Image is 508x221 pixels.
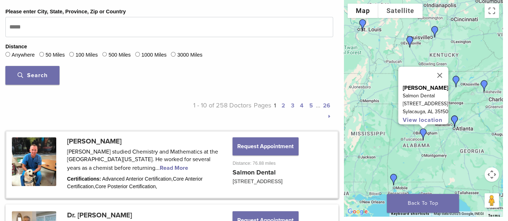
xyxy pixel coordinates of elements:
[169,100,251,121] p: 1 - 10 of 258 Doctors
[485,167,499,182] button: Map camera controls
[323,102,330,109] a: 26
[354,16,371,34] div: Dr. Lauren Wilson
[346,207,370,216] img: Google
[431,67,449,84] button: Close
[415,125,432,143] div: Dr. Christopher Salmon
[403,116,442,124] a: View location
[434,212,484,216] span: Map data ©2025 Google, INEGI
[316,101,320,109] span: …
[403,92,449,100] p: Salmon Dental
[426,23,443,40] div: Dr. Tina Lefta
[141,51,167,59] label: 1000 Miles
[346,207,370,216] a: Open this area in Google Maps (opens a new window)
[12,51,35,59] label: Anywhere
[5,8,126,16] label: Please enter City, State, Province, Zip or Country
[488,213,500,218] a: Terms (opens in new tab)
[476,77,493,94] div: Dr. Rebekkah Merrell
[233,137,298,155] button: Request Appointment
[300,102,304,109] a: 4
[403,84,449,92] p: [PERSON_NAME]
[446,112,463,130] div: Dr. Harris Siegel
[109,51,131,59] label: 500 Miles
[348,4,378,18] button: Show street map
[403,100,449,108] p: [STREET_ADDRESS]
[45,51,65,59] label: 50 Miles
[5,43,27,51] legend: Distance
[251,100,333,121] p: Pages
[387,194,459,213] a: Back To Top
[274,102,276,109] a: 1
[291,102,294,109] a: 3
[177,51,203,59] label: 3000 Miles
[447,73,465,90] div: Dr. Jeffrey Beeler
[309,102,313,109] a: 5
[391,211,429,216] button: Keyboard shortcuts
[385,171,402,188] div: Dr. Chelsea Killingsworth
[378,4,423,18] button: Show satellite imagery
[485,4,499,18] button: Toggle fullscreen view
[18,72,48,79] span: Search
[485,193,499,208] button: Drag Pegman onto the map to open Street View
[76,51,98,59] label: 100 Miles
[403,108,449,116] p: Sylacauga, AL 35150
[282,102,285,109] a: 2
[401,33,419,50] div: Dr. Brittany McKinley
[5,66,59,85] button: Search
